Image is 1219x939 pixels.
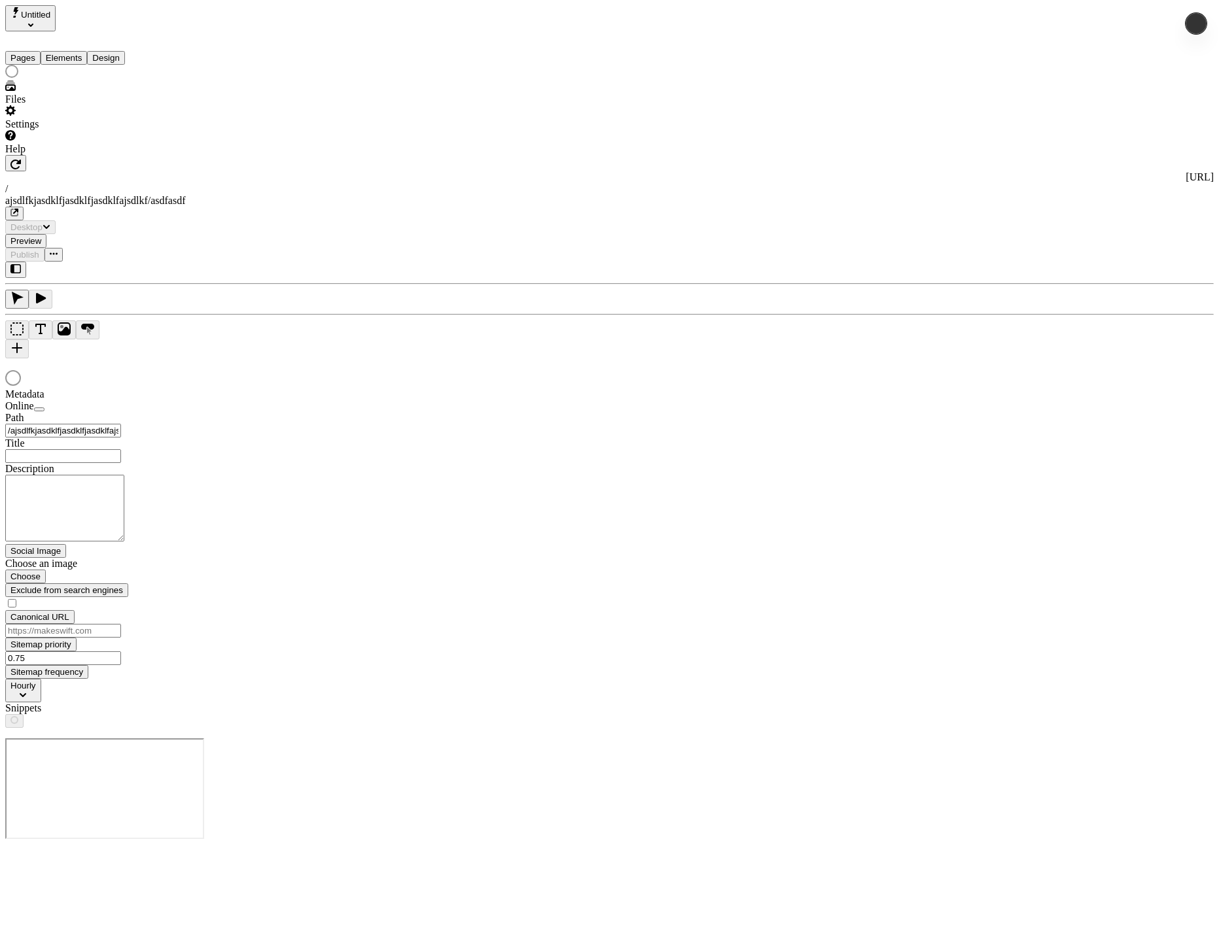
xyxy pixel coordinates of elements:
span: Publish [10,250,39,260]
button: Select site [5,5,56,31]
button: Sitemap priority [5,638,77,651]
div: Settings [5,118,162,130]
div: Snippets [5,702,162,714]
div: [URL] [5,171,1214,183]
button: Choose [5,570,46,583]
button: Image [52,320,76,339]
span: Canonical URL [10,612,69,622]
span: Description [5,463,54,474]
div: ajsdlfkjasdklfjasdklfjasdklfajsdlkf/asdfasdf [5,195,1214,207]
button: Button [76,320,99,339]
span: Untitled [21,10,50,20]
input: https://makeswift.com [5,624,121,638]
div: Metadata [5,388,162,400]
button: Text [29,320,52,339]
span: Sitemap frequency [10,667,83,677]
span: Title [5,437,25,449]
span: Sitemap priority [10,640,71,649]
button: Box [5,320,29,339]
button: Pages [5,51,41,65]
button: Sitemap frequency [5,665,88,679]
button: Exclude from search engines [5,583,128,597]
button: Preview [5,234,46,248]
button: Social Image [5,544,66,558]
span: Online [5,400,34,411]
span: Path [5,412,24,423]
span: Choose [10,572,41,581]
span: Desktop [10,222,43,232]
button: Publish [5,248,44,262]
button: Hourly [5,679,41,702]
span: Social Image [10,546,61,556]
div: / [5,183,1214,195]
button: Design [87,51,125,65]
span: Exclude from search engines [10,585,123,595]
span: Hourly [10,681,36,691]
button: Canonical URL [5,610,75,624]
div: Help [5,143,162,155]
div: Files [5,94,162,105]
button: Elements [41,51,88,65]
button: Desktop [5,220,56,234]
span: Preview [10,236,41,246]
iframe: Cookie Feature Detection [5,738,204,839]
div: Choose an image [5,558,162,570]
